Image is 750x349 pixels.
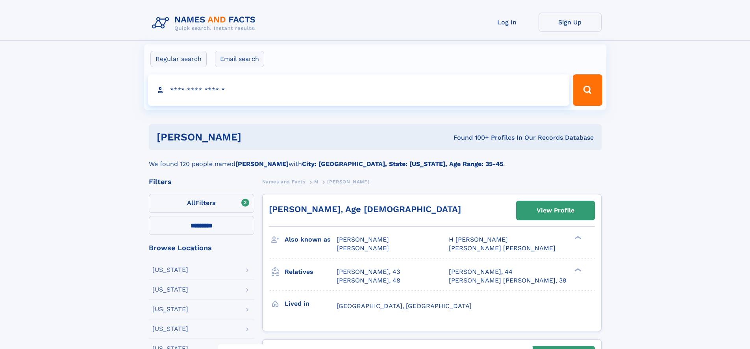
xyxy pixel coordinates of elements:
[187,199,195,207] span: All
[337,236,389,243] span: [PERSON_NAME]
[285,265,337,279] h3: Relatives
[572,235,582,240] div: ❯
[337,244,389,252] span: [PERSON_NAME]
[517,201,594,220] a: View Profile
[537,201,574,220] div: View Profile
[149,244,254,251] div: Browse Locations
[449,276,567,285] a: [PERSON_NAME] [PERSON_NAME], 39
[157,132,348,142] h1: [PERSON_NAME]
[262,177,306,187] a: Names and Facts
[337,276,400,285] a: [PERSON_NAME], 48
[449,268,513,276] a: [PERSON_NAME], 44
[449,236,508,243] span: H [PERSON_NAME]
[327,179,369,185] span: [PERSON_NAME]
[285,233,337,246] h3: Also known as
[215,51,264,67] label: Email search
[302,160,503,168] b: City: [GEOGRAPHIC_DATA], State: [US_STATE], Age Range: 35-45
[149,13,262,34] img: Logo Names and Facts
[149,150,602,169] div: We found 120 people named with .
[314,179,319,185] span: M
[314,177,319,187] a: M
[148,74,570,106] input: search input
[152,306,188,312] div: [US_STATE]
[539,13,602,32] a: Sign Up
[449,244,556,252] span: [PERSON_NAME] [PERSON_NAME]
[285,297,337,310] h3: Lived in
[150,51,207,67] label: Regular search
[337,268,400,276] a: [PERSON_NAME], 43
[149,178,254,185] div: Filters
[269,204,461,214] a: [PERSON_NAME], Age [DEMOGRAPHIC_DATA]
[152,286,188,293] div: [US_STATE]
[347,133,594,142] div: Found 100+ Profiles In Our Records Database
[337,302,472,310] span: [GEOGRAPHIC_DATA], [GEOGRAPHIC_DATA]
[152,326,188,332] div: [US_STATE]
[152,267,188,273] div: [US_STATE]
[573,74,602,106] button: Search Button
[149,194,254,213] label: Filters
[572,267,582,272] div: ❯
[476,13,539,32] a: Log In
[235,160,289,168] b: [PERSON_NAME]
